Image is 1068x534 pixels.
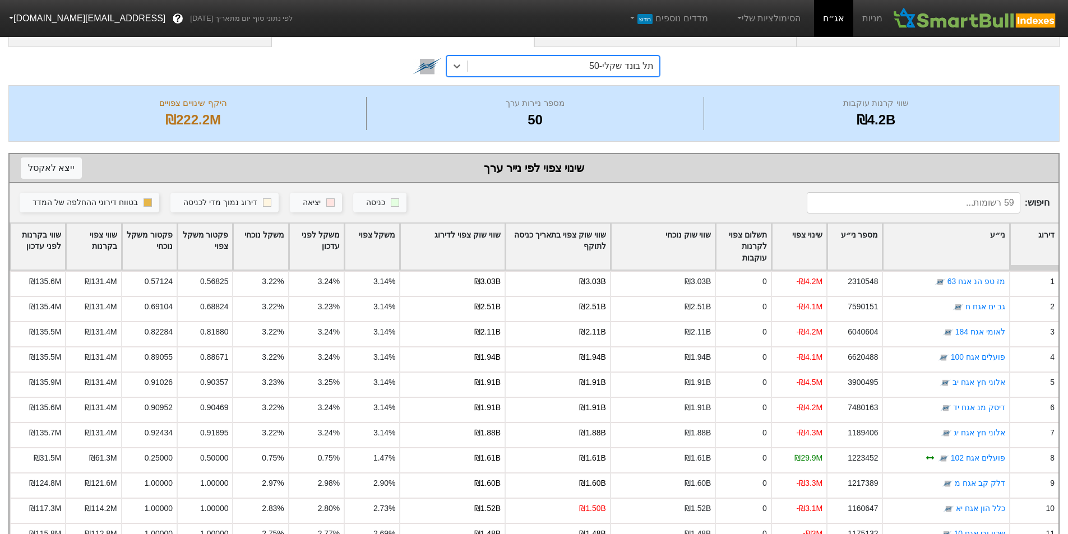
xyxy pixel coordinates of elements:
div: 7590151 [848,301,878,313]
div: ₪131.4M [85,301,117,313]
div: ₪1.52B [685,503,711,514]
div: ₪1.50B [579,503,605,514]
div: 0.57124 [145,276,173,287]
img: tase link [943,504,954,515]
div: ₪1.94B [579,351,605,363]
img: tase link [940,378,951,389]
div: ₪1.91B [474,377,501,388]
div: 8 [1050,452,1055,464]
div: ₪135.7M [29,427,61,439]
div: -₪4.3M [797,427,823,439]
div: 3.24% [318,351,340,363]
div: 0 [762,402,767,414]
div: 3.22% [262,276,284,287]
div: ₪1.61B [579,452,605,464]
div: ₪124.8M [29,477,61,489]
div: ₪3.03B [685,276,711,287]
div: -₪4.2M [797,276,823,287]
div: שינוי צפוי לפי נייר ערך [21,160,1047,177]
span: ? [175,11,181,26]
div: ₪4.2B [707,110,1045,130]
div: 3.14% [373,301,395,313]
div: 6 [1050,402,1055,414]
div: ₪1.91B [579,402,605,414]
div: 0 [762,503,767,514]
div: ₪131.4M [85,427,117,439]
div: ₪135.4M [29,301,61,313]
div: 1.00000 [145,503,173,514]
div: 2.97% [262,477,284,489]
div: -₪4.1M [797,351,823,363]
a: כלל הון אגח יא [956,504,1005,513]
div: -₪4.1M [797,301,823,313]
div: 2310548 [848,276,878,287]
div: 0.75% [262,452,284,464]
div: Toggle SortBy [400,224,505,270]
div: 3.14% [373,402,395,414]
div: 3.24% [318,326,340,338]
div: 0.81880 [200,326,228,338]
div: 0 [762,351,767,363]
div: Toggle SortBy [716,224,770,270]
img: SmartBull [891,7,1059,30]
div: Toggle SortBy [1010,224,1058,270]
div: Toggle SortBy [122,224,177,270]
div: 0 [762,377,767,388]
div: 3900495 [848,377,878,388]
div: 3.14% [373,326,395,338]
a: פועלים אגח 100 [951,352,1005,361]
div: שווי קרנות עוקבות [707,97,1045,110]
div: 0.92434 [145,427,173,439]
div: ₪131.4M [85,351,117,363]
div: 7 [1050,427,1055,439]
input: 59 רשומות... [807,192,1020,213]
div: ₪135.9M [29,377,61,388]
img: tase link [940,403,951,414]
div: ₪2.51B [685,301,711,313]
div: 0.50000 [200,452,228,464]
div: ₪1.88B [685,427,711,439]
div: ₪1.61B [474,452,501,464]
div: ₪114.2M [85,503,117,514]
a: דיסק מנ אגח יד [953,403,1005,412]
div: 5 [1050,377,1055,388]
div: 50 [369,110,701,130]
div: 0.91026 [145,377,173,388]
div: Toggle SortBy [827,224,882,270]
img: tase link [953,302,964,313]
div: Toggle SortBy [345,224,399,270]
div: ₪3.03B [474,276,501,287]
div: 3.24% [318,427,340,439]
div: -₪3.1M [797,503,823,514]
a: מדדים נוספיםחדש [623,7,713,30]
div: 2.98% [318,477,340,489]
img: tase link [942,327,954,338]
div: 3.25% [318,377,340,388]
div: ₪131.4M [85,377,117,388]
div: ₪135.5M [29,351,61,363]
div: 1223452 [848,452,878,464]
div: 0.90357 [200,377,228,388]
div: 0.25000 [145,452,173,464]
div: ₪135.5M [29,326,61,338]
img: tase link [938,352,949,364]
div: Toggle SortBy [772,224,826,270]
div: ₪135.6M [29,276,61,287]
div: ₪1.91B [474,402,501,414]
div: 0 [762,276,767,287]
div: 0.89055 [145,351,173,363]
button: כניסה [353,193,406,213]
div: 3.24% [318,276,340,287]
div: ₪1.94B [474,351,501,363]
div: 2.90% [373,477,395,489]
div: Toggle SortBy [11,224,65,270]
div: ₪1.88B [579,427,605,439]
div: 3.23% [318,301,340,313]
div: 3.22% [262,301,284,313]
div: Toggle SortBy [66,224,121,270]
img: tase link [941,428,952,439]
div: -₪4.2M [797,326,823,338]
div: ₪1.91B [579,377,605,388]
div: 7480163 [848,402,878,414]
div: ₪131.4M [85,276,117,287]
